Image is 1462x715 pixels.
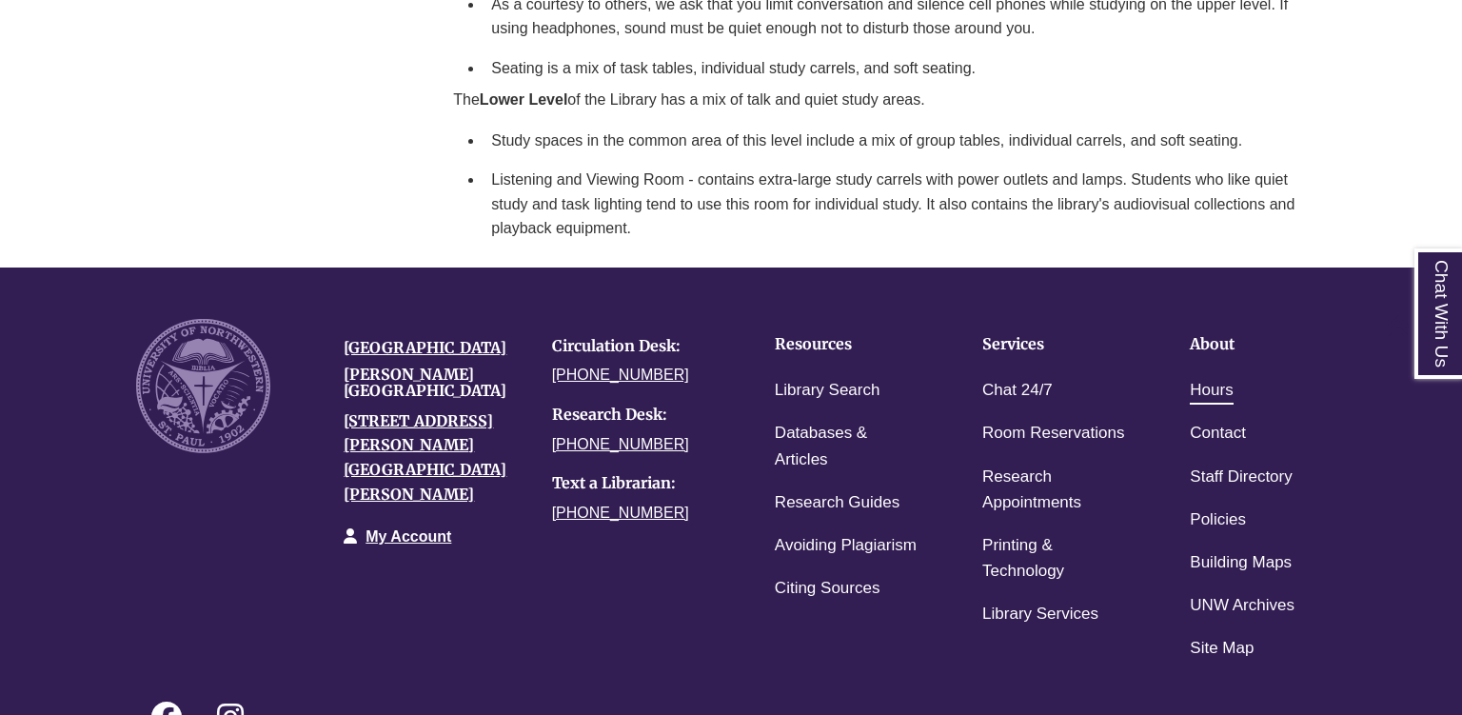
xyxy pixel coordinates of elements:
a: Avoiding Plagiarism [775,532,917,560]
a: UNW Archives [1190,592,1294,620]
a: Site Map [1190,635,1254,663]
h4: Research Desk: [552,407,731,424]
h4: About [1190,336,1338,353]
a: Building Maps [1190,549,1292,577]
a: Printing & Technology [982,532,1131,586]
img: UNW seal [136,319,270,453]
a: Contact [1190,420,1246,447]
p: The of the Library has a mix of talk and quiet study areas. [453,89,1308,111]
h4: [PERSON_NAME][GEOGRAPHIC_DATA] [344,367,523,400]
a: [PHONE_NUMBER] [552,505,689,521]
a: Policies [1190,506,1246,534]
a: [STREET_ADDRESS][PERSON_NAME][GEOGRAPHIC_DATA][PERSON_NAME] [344,411,506,504]
a: Library Services [982,601,1098,628]
a: Staff Directory [1190,464,1292,491]
a: Chat 24/7 [982,377,1053,405]
li: Seating is a mix of task tables, individual study carrels, and soft seating. [484,49,1308,89]
a: Databases & Articles [775,420,923,473]
a: Hours [1190,377,1233,405]
a: [GEOGRAPHIC_DATA] [344,338,506,357]
li: Listening and Viewing Room - contains extra-large study carrels with power outlets and lamps. Stu... [484,160,1308,248]
h4: Resources [775,336,923,353]
a: Citing Sources [775,575,880,603]
a: [PHONE_NUMBER] [552,367,689,383]
a: [PHONE_NUMBER] [552,436,689,452]
a: Back to Top [1386,314,1457,340]
strong: Lower Level [480,91,567,108]
h4: Services [982,336,1131,353]
a: My Account [365,528,451,545]
a: Research Appointments [982,464,1131,517]
li: Study spaces in the common area of this level include a mix of group tables, individual carrels, ... [484,121,1308,161]
a: Library Search [775,377,880,405]
a: Research Guides [775,489,899,517]
h4: Circulation Desk: [552,338,731,355]
a: Room Reservations [982,420,1124,447]
h4: Text a Librarian: [552,475,731,492]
